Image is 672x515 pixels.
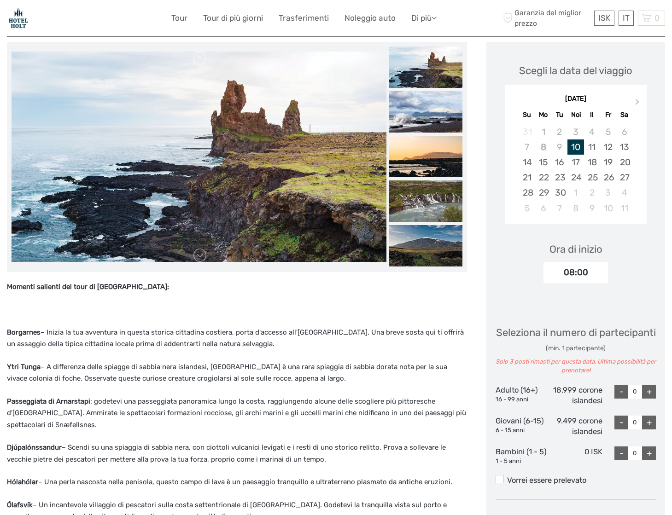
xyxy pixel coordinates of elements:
[605,187,611,198] font: 3
[203,12,263,25] a: Tour di più giorni
[389,136,462,177] img: 0298dc4ffc35440aad67d67e8e84369a_slider_thumbnail.jpg
[573,203,579,214] font: 8
[519,201,535,216] div: Scegli domenica 5 ottobre 2025
[616,185,632,200] div: Scegli sabato 4 ottobre 2025
[523,172,532,183] font: 21
[564,267,588,278] font: 08:00
[279,13,329,23] font: Trasferimenti
[606,127,611,137] font: 5
[551,155,567,170] div: Scegli martedì 16 settembre 2025
[584,124,600,139] div: Non disponibile giovedì 4 settembre 2025
[535,155,551,170] div: Scegli lunedì 15 settembre 2025
[584,201,600,216] div: Scegli giovedì 9 ottobre 2025
[589,127,595,137] font: 4
[567,124,584,139] div: Non disponibile mercoledì 3 settembre 2025
[523,187,533,198] font: 28
[590,111,594,119] font: Il
[345,12,396,25] a: Noleggio auto
[620,172,630,183] font: 27
[588,157,597,168] font: 18
[620,142,629,152] font: 13
[13,16,221,23] font: Al momento siamo assenti. Tornate a trovarci più tardi!
[496,447,547,456] font: Bambini (1 - 5)
[411,13,432,23] font: Di più
[496,417,544,425] font: Giovani (6-15)
[535,139,551,155] div: Non disponibile lunedì 8 settembre 2025
[621,203,628,214] font: 11
[345,13,396,23] font: Noleggio auto
[496,396,528,403] font: 16 - 99 anni
[604,142,613,152] font: 12
[551,139,567,155] div: Non disponibile martedì 9 settembre 2025
[7,478,38,486] font: Hólahólar
[535,170,551,185] div: Scegli lunedì 22 settembre 2025
[7,443,446,463] font: – Scendi su una spiaggia di sabbia nera, con ciottoli vulcanici levigati e i resti di uno storico...
[616,155,632,170] div: Scegli sabato 20 settembre 2025
[571,142,580,152] font: 10
[584,170,600,185] div: Scegli giovedì 25 settembre 2025
[519,170,535,185] div: Scegli domenica 21 settembre 2025
[551,185,567,200] div: Scegli martedì 30 settembre 2025
[539,187,549,198] font: 29
[551,201,567,216] div: Scegli martedì 7 ottobre 2025
[523,127,532,137] font: 31
[619,387,624,397] font: -
[535,201,551,216] div: Scegli lunedì 6 ottobre 2025
[616,201,632,216] div: Scegli sabato 11 ottobre 2025
[590,203,595,214] font: 9
[616,124,632,139] div: Non disponibile sabato 6 settembre 2025
[496,386,538,394] font: Adulto (16+)
[519,124,535,139] div: Non disponibile domenica 31 agosto 2025
[389,46,462,88] img: 8fd453956e7f45f98eac400855beafae_slider_thumbnail.jpg
[557,142,562,152] font: 9
[7,501,33,509] font: Ólafsvík
[600,155,616,170] div: Scegli venerdì 19 settembre 2025
[571,111,581,119] font: Noi
[519,185,535,200] div: Scegli domenica 28 settembre 2025
[535,185,551,200] div: Scegli lunedì 29 settembre 2025
[567,155,584,170] div: Scegli mercoledì 17 settembre 2025
[171,12,187,25] a: Tour
[555,157,564,168] font: 16
[616,139,632,155] div: Scegli sabato 13 settembre 2025
[600,124,616,139] div: Non disponibile venerdì 5 settembre 2025
[549,243,602,255] font: Ora di inizio
[496,326,656,339] font: Seleziona il numero di partecipanti
[279,12,329,25] a: Trasferimenti
[584,155,600,170] div: Scegli giovedì 18 settembre 2025
[7,7,30,29] img: Hotel Holt
[7,328,41,336] font: Borgarnes
[106,14,117,25] button: Apri il widget della chat LiveChat
[389,225,462,266] img: 0fed3d59a38b433a81e5ec4889676e21_slider_thumbnail.jpg
[7,283,169,291] font: Momenti salienti del tour di [GEOGRAPHIC_DATA]:
[7,443,62,451] font: Djúpalónssandur
[588,142,596,152] font: 11
[600,201,616,216] div: Scegli venerdì 10 ottobre 2025
[38,478,452,486] font: – Una perla nascosta nella penisola, questo campo di lava è un paesaggio tranquillo e ultraterren...
[496,427,525,434] font: 6 - 15 anni
[551,124,567,139] div: Non disponibile martedì 2 settembre 2025
[519,139,535,155] div: Non disponibile domenica 7 settembre 2025
[519,155,535,170] div: Scegli domenica 14 settembre 2025
[523,111,531,119] font: Su
[556,111,563,119] font: Tu
[507,476,586,485] font: Vorrei essere prelevato
[600,185,616,200] div: Scegli venerdì 3 ottobre 2025
[647,448,652,458] font: +
[541,142,546,152] font: 8
[496,358,656,374] font: Solo 3 posti rimasti per questa data. Ultima possibilità per prenotare!
[567,201,584,216] div: Scegli mercoledì 8 ottobre 2025
[604,203,613,214] font: 10
[573,127,579,137] font: 3
[555,172,566,183] font: 23
[600,170,616,185] div: Scegli venerdì 26 settembre 2025
[622,187,627,198] font: 4
[525,203,530,214] font: 5
[553,386,602,405] font: 18.999 corone islandesi
[584,447,602,456] font: 0 ISK
[619,448,624,458] font: -
[584,185,600,200] div: Scegli giovedì 2 ottobre 2025
[12,52,386,262] img: 8fd453956e7f45f98eac400855beafae_main_slider.jpg
[542,127,545,137] font: 1
[565,95,586,103] font: [DATE]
